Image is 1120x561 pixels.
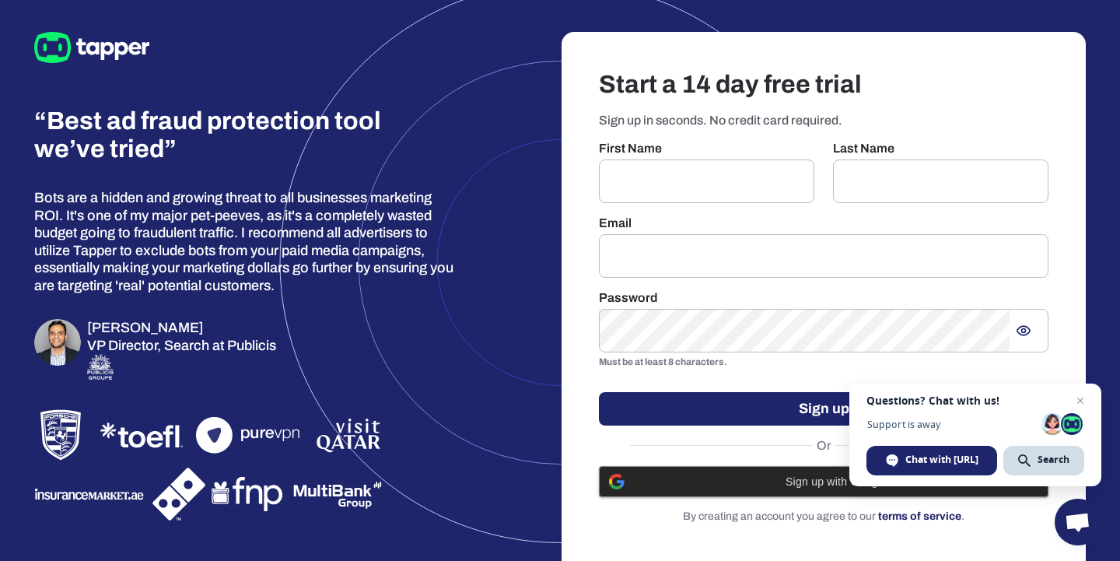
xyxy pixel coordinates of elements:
button: Sign up with Google [599,466,1048,497]
p: First Name [599,141,814,156]
p: By creating an account you agree to our . [599,510,1048,524]
h3: Start a 14 day free trial [599,69,1048,100]
h6: [PERSON_NAME] [87,319,276,337]
span: Sign up with Google [634,475,1038,488]
img: Publicis [87,354,114,380]
p: Sign up in seconds. No credit card required. [599,113,1048,128]
span: Chat with [URL] [866,446,997,475]
p: Bots are a hidden and growing threat to all businesses marketing ROI. It's one of my major pet-pe... [34,189,457,294]
span: Search [1003,446,1084,475]
img: Multibank [292,475,383,514]
img: PureVPN [196,417,308,454]
span: Chat with [URL] [905,453,978,467]
button: Show password [1010,317,1038,345]
a: terms of service [878,510,961,522]
img: FNP [212,472,286,516]
p: Email [599,216,1048,231]
p: VP Director, Search at Publicis [87,337,276,355]
button: Sign up [599,392,1048,426]
a: Open chat [1055,499,1101,545]
img: TOEFL [93,415,190,454]
p: Password [599,290,1048,306]
img: Porsche [34,408,87,461]
h3: “Best ad fraud protection tool we’ve tried” [34,107,389,165]
span: Support is away [866,419,1036,430]
span: Or [813,438,835,454]
img: Omar Zahriyeh [34,319,81,366]
span: Questions? Chat with us! [866,394,1084,407]
p: Must be at least 8 characters. [599,355,1048,370]
img: Dominos [152,468,205,521]
img: InsuranceMarket [34,484,146,505]
img: VisitQatar [314,415,383,455]
span: Search [1038,453,1069,467]
p: Last Name [833,141,1048,156]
